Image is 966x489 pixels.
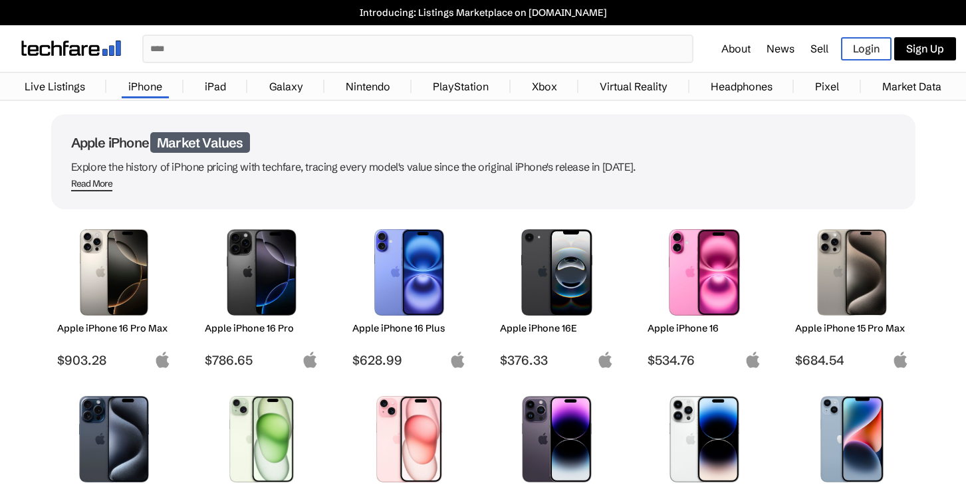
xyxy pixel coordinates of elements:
[648,322,761,334] h2: Apple iPhone 16
[205,322,318,334] h2: Apple iPhone 16 Pro
[745,351,761,368] img: apple-logo
[122,73,169,100] a: iPhone
[500,322,614,334] h2: Apple iPhone 16E
[500,352,614,368] span: $376.33
[339,73,397,100] a: Nintendo
[362,229,456,316] img: iPhone 16 Plus
[767,42,794,55] a: News
[71,178,113,191] span: Read More
[263,73,310,100] a: Galaxy
[7,7,959,19] a: Introducing: Listings Marketplace on [DOMAIN_NAME]
[198,73,233,100] a: iPad
[510,396,604,482] img: iPhone 14 Pro Max
[658,229,751,316] img: iPhone 16
[648,352,761,368] span: $534.76
[795,322,909,334] h2: Apple iPhone 15 Pro Max
[805,396,899,482] img: iPhone 14 Plus
[789,223,915,368] a: iPhone 15 Pro Max Apple iPhone 15 Pro Max $684.54 apple-logo
[352,322,466,334] h2: Apple iPhone 16 Plus
[154,351,171,368] img: apple-logo
[67,396,161,482] img: iPhone 15 Pro
[593,73,674,100] a: Virtual Reality
[71,134,896,151] h1: Apple iPhone
[150,132,250,153] span: Market Values
[71,157,896,176] p: Explore the history of iPhone pricing with techfare, tracing every model's value since the origin...
[71,178,113,189] div: Read More
[805,229,899,316] img: iPhone 15 Pro Max
[525,73,564,100] a: Xbox
[205,352,318,368] span: $786.65
[721,42,751,55] a: About
[449,351,466,368] img: apple-logo
[704,73,779,100] a: Headphones
[67,229,161,316] img: iPhone 16 Pro Max
[808,73,846,100] a: Pixel
[597,351,614,368] img: apple-logo
[215,396,308,482] img: iPhone 15 Plus
[352,352,466,368] span: $628.99
[876,73,948,100] a: Market Data
[199,223,325,368] a: iPhone 16 Pro Apple iPhone 16 Pro $786.65 apple-logo
[57,322,171,334] h2: Apple iPhone 16 Pro Max
[302,351,318,368] img: apple-logo
[510,229,604,316] img: iPhone 16E
[57,352,171,368] span: $903.28
[795,352,909,368] span: $684.54
[642,223,768,368] a: iPhone 16 Apple iPhone 16 $534.76 apple-logo
[658,396,751,482] img: iPhone 14 Pro
[346,223,473,368] a: iPhone 16 Plus Apple iPhone 16 Plus $628.99 apple-logo
[21,41,121,56] img: techfare logo
[494,223,620,368] a: iPhone 16E Apple iPhone 16E $376.33 apple-logo
[892,351,909,368] img: apple-logo
[894,37,956,60] a: Sign Up
[426,73,495,100] a: PlayStation
[51,223,178,368] a: iPhone 16 Pro Max Apple iPhone 16 Pro Max $903.28 apple-logo
[841,37,892,60] a: Login
[215,229,308,316] img: iPhone 16 Pro
[810,42,828,55] a: Sell
[18,73,92,100] a: Live Listings
[362,396,456,482] img: iPhone 15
